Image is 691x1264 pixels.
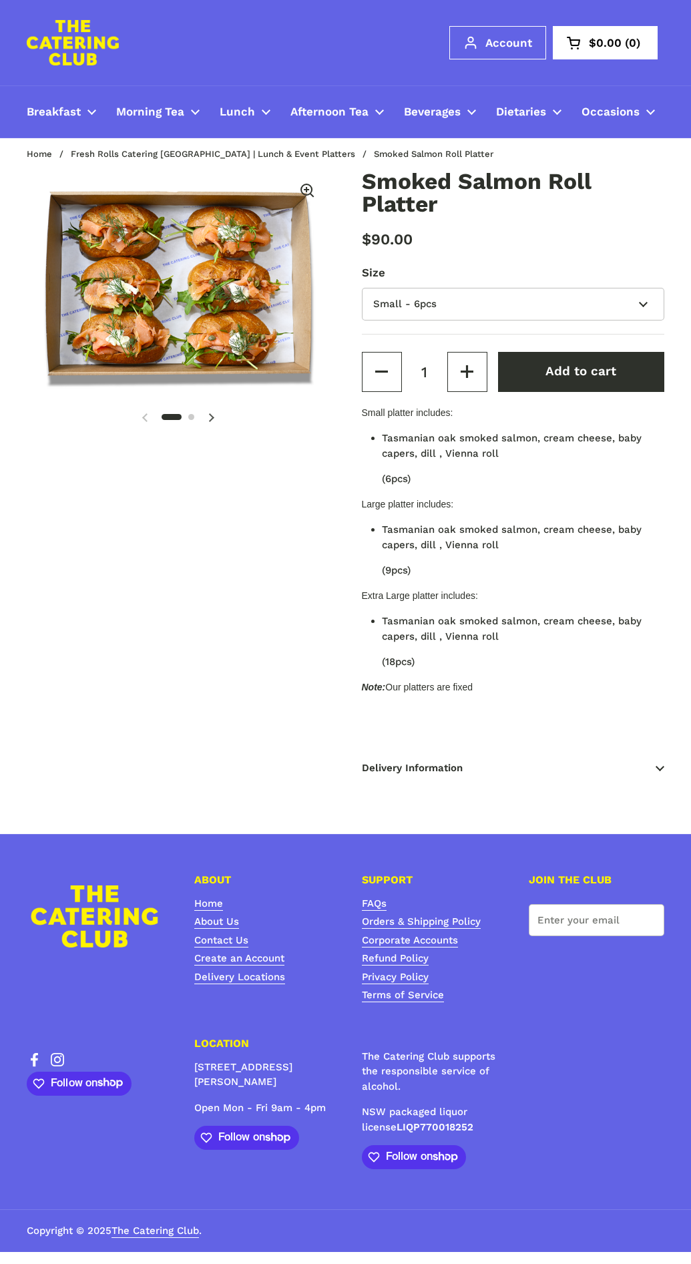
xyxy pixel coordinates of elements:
[210,96,280,128] a: Lunch
[362,170,665,215] h1: Smoked Salmon Roll Platter
[382,615,642,642] span: Tasmanian oak smoked salmon, cream cheese, baby capers, dill , Vienna roll
[362,875,497,885] h4: SUPPORT
[27,150,507,159] nav: breadcrumbs
[194,934,248,947] a: Contact Us
[362,971,429,984] a: Privacy Policy
[529,904,664,937] input: Enter your email
[571,96,665,128] a: Occasions
[362,230,413,248] span: $90.00
[194,952,284,966] a: Create an Account
[397,1121,473,1133] strong: LIQP770018252
[220,105,255,120] span: Lunch
[27,170,330,397] img: Smoked Salmon Roll Platter
[496,105,546,120] span: Dietaries
[385,682,473,692] i: Our platters are fixed
[362,264,665,281] label: Size
[545,364,616,379] span: Add to cart
[404,105,461,120] span: Beverages
[486,96,571,128] a: Dietaries
[362,915,481,929] a: Orders & Shipping Policy
[631,904,664,937] button: Submit
[106,96,210,128] a: Morning Tea
[362,352,402,392] button: Decrease quantity
[622,37,644,49] span: 0
[27,149,52,159] a: Home
[362,590,478,601] b: Extra Large platter includes:
[362,1104,497,1134] p: NSW packaged liquor license
[194,1060,330,1090] p: [STREET_ADDRESS][PERSON_NAME]
[194,1100,330,1116] p: Open Mon - Fri 9am - 4pm
[382,656,415,668] span: (18pcs)
[194,915,239,929] a: About Us
[194,875,330,885] h4: ABOUT
[374,150,493,159] span: Smoked Salmon Roll Platter
[280,96,394,128] a: Afternoon Tea
[363,150,367,159] span: /
[362,1049,497,1094] p: The Catering Club supports the responsible service of alcohol.
[111,1225,199,1238] a: The Catering Club
[498,352,664,392] button: Add to cart
[362,499,454,509] b: Large platter includes:
[529,875,664,885] h4: JOIN THE CLUB
[27,1223,202,1239] span: Copyright © 2025 .
[589,37,622,49] span: $0.00
[362,934,458,947] a: Corporate Accounts
[582,105,640,120] span: Occasions
[382,432,642,459] span: Tasmanian oak smoked salmon, cream cheese, baby capers, dill , Vienna roll
[382,523,642,551] span: Tasmanian oak smoked salmon, cream cheese, baby capers, dill , Vienna roll
[362,989,444,1002] a: Terms of Service
[59,150,63,159] span: /
[194,897,223,911] a: Home
[17,96,106,128] a: Breakfast
[382,564,411,576] span: (9pcs)
[362,952,429,966] a: Refund Policy
[447,352,487,392] button: Increase quantity
[362,682,386,692] strong: Note:
[71,149,355,159] a: Fresh Rolls Catering [GEOGRAPHIC_DATA] | Lunch & Event Platters
[362,407,453,418] b: Small platter includes:
[382,473,411,485] span: (6pcs)
[194,971,285,984] a: Delivery Locations
[394,96,486,128] a: Beverages
[27,105,81,120] span: Breakfast
[362,897,387,911] a: FAQs
[27,20,119,65] img: The Catering Club
[449,26,546,59] a: Account
[362,748,665,789] span: Delivery Information
[290,105,369,120] span: Afternoon Tea
[194,1038,330,1049] h4: LOCATION
[116,105,184,120] span: Morning Tea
